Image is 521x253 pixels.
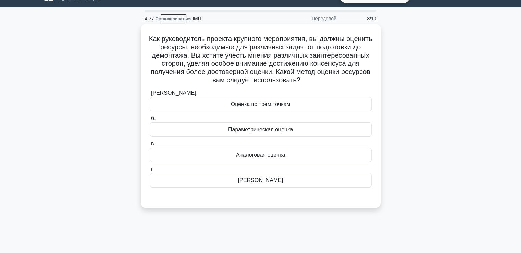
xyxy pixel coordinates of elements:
font: Оценка по трем точкам [231,101,290,107]
font: Останавливаться [156,16,192,21]
font: Параметрическая оценка [228,126,293,132]
font: 8/10 [367,16,376,21]
font: Аналоговая оценка [236,152,285,158]
font: 4:37 [145,16,154,21]
font: [PERSON_NAME]. [151,90,198,96]
font: Как руководитель проекта крупного мероприятия, вы должны оценить ресурсы, необходимые для различн... [149,35,372,84]
font: ПМП [190,16,201,21]
font: в. [151,141,156,146]
a: Останавливаться [161,14,186,23]
font: б. [151,115,156,121]
font: г. [151,166,154,172]
font: Передовой [312,16,336,21]
font: [PERSON_NAME] [238,177,283,183]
